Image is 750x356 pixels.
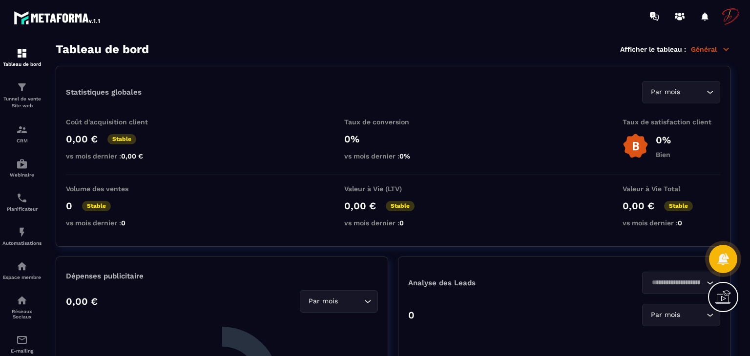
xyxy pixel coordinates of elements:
p: Dépenses publicitaire [66,272,378,280]
p: Stable [664,201,693,211]
div: Search for option [642,81,720,103]
p: 0,00 € [623,200,654,212]
input: Search for option [648,277,704,288]
p: 0,00 € [66,133,98,145]
input: Search for option [682,87,704,98]
span: Par mois [648,310,682,320]
p: vs mois dernier : [66,219,164,227]
p: Volume des ventes [66,185,164,193]
img: scheduler [16,192,28,204]
span: Par mois [648,87,682,98]
p: 0 [408,309,415,321]
p: 0% [656,134,671,146]
p: Tableau de bord [2,61,42,67]
img: formation [16,81,28,93]
a: formationformationCRM [2,117,42,151]
p: CRM [2,138,42,143]
p: Taux de satisfaction client [623,118,720,126]
p: Valeur à Vie (LTV) [344,185,442,193]
p: Espace membre [2,275,42,280]
input: Search for option [682,310,704,320]
a: schedulerschedulerPlanificateur [2,185,42,219]
img: automations [16,260,28,272]
div: Search for option [642,272,720,294]
p: vs mois dernier : [344,219,442,227]
p: Stable [107,134,136,144]
span: 0 [399,219,404,227]
p: Webinaire [2,172,42,178]
img: logo [14,9,102,26]
p: E-mailing [2,348,42,354]
a: formationformationTableau de bord [2,40,42,74]
p: Valeur à Vie Total [623,185,720,193]
img: formation [16,47,28,59]
div: Search for option [300,290,378,313]
p: Automatisations [2,240,42,246]
input: Search for option [340,296,362,307]
img: automations [16,158,28,170]
a: automationsautomationsAutomatisations [2,219,42,253]
a: formationformationTunnel de vente Site web [2,74,42,117]
p: Stable [386,201,415,211]
img: automations [16,226,28,238]
p: Coût d'acquisition client [66,118,164,126]
p: Bien [656,151,671,158]
p: Taux de conversion [344,118,442,126]
p: vs mois dernier : [344,152,442,160]
span: 0 [121,219,125,227]
p: Statistiques globales [66,88,142,97]
span: 0 [678,219,682,227]
span: 0% [399,152,410,160]
img: formation [16,124,28,136]
p: Réseaux Sociaux [2,309,42,319]
p: Stable [82,201,111,211]
span: 0,00 € [121,152,143,160]
span: Par mois [306,296,340,307]
img: b-badge-o.b3b20ee6.svg [623,133,648,159]
h3: Tableau de bord [56,42,149,56]
p: Planificateur [2,206,42,212]
p: Général [691,45,730,54]
p: Analyse des Leads [408,278,564,287]
p: Afficher le tableau : [620,45,686,53]
a: social-networksocial-networkRéseaux Sociaux [2,287,42,327]
img: email [16,334,28,346]
p: 0,00 € [344,200,376,212]
p: 0% [344,133,442,145]
p: 0,00 € [66,296,98,307]
a: automationsautomationsWebinaire [2,151,42,185]
img: social-network [16,295,28,306]
p: 0 [66,200,72,212]
p: vs mois dernier : [623,219,720,227]
p: vs mois dernier : [66,152,164,160]
div: Search for option [642,304,720,326]
p: Tunnel de vente Site web [2,96,42,109]
a: automationsautomationsEspace membre [2,253,42,287]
